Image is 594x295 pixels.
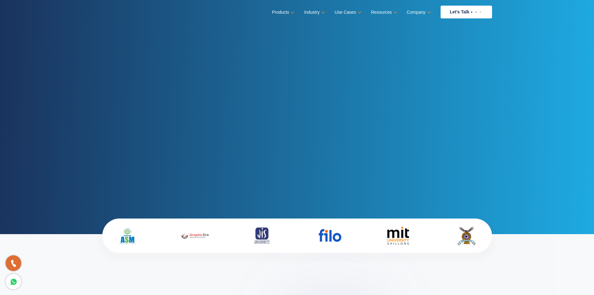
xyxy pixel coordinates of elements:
a: Products [272,8,293,17]
a: Company [407,8,430,17]
a: Resources [371,8,396,17]
a: Industry [304,8,324,17]
a: Let’s Talk [441,6,492,18]
a: Use Cases [335,8,360,17]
